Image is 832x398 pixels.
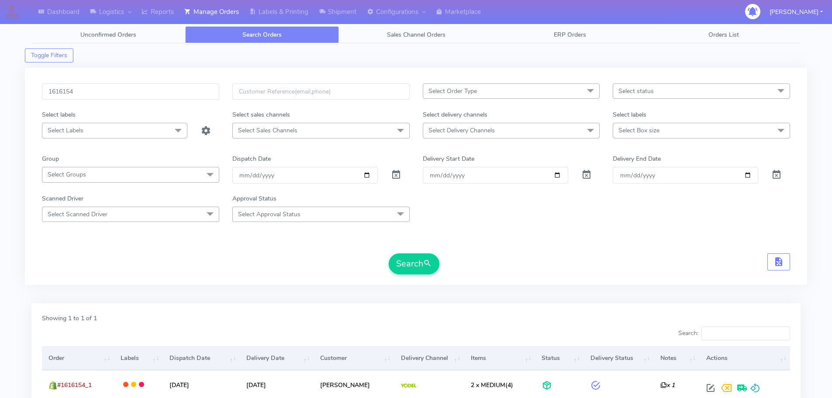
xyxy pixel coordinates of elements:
span: 2 x MEDIUM [471,381,505,389]
label: Select sales channels [232,110,290,119]
th: Delivery Channel: activate to sort column ascending [394,346,464,370]
th: Delivery Date: activate to sort column ascending [240,346,314,370]
i: x 1 [660,381,675,389]
span: Orders List [708,31,739,39]
th: Delivery Status: activate to sort column ascending [584,346,654,370]
label: Approval Status [232,194,276,203]
span: Select Sales Channels [238,126,297,135]
span: Select Delivery Channels [428,126,495,135]
button: Search [389,253,439,274]
th: Labels: activate to sort column ascending [114,346,162,370]
label: Group [42,154,59,163]
th: Actions: activate to sort column ascending [699,346,790,370]
button: Toggle Filters [25,48,73,62]
span: Select Order Type [428,87,477,95]
img: shopify.png [48,381,57,390]
span: ERP Orders [554,31,586,39]
label: Select labels [42,110,76,119]
span: Select Box size [618,126,659,135]
span: Select Scanned Driver [48,210,107,218]
span: Sales Channel Orders [387,31,445,39]
ul: Tabs [31,26,801,43]
label: Delivery End Date [613,154,661,163]
img: Yodel [401,384,416,388]
th: Order: activate to sort column ascending [42,346,114,370]
span: #1616154_1 [57,381,92,389]
button: [PERSON_NAME] [763,3,829,21]
label: Select delivery channels [423,110,487,119]
th: Notes: activate to sort column ascending [653,346,699,370]
input: Search: [701,326,790,340]
th: Dispatch Date: activate to sort column ascending [163,346,240,370]
label: Search: [678,326,790,340]
label: Dispatch Date [232,154,271,163]
label: Select labels [613,110,646,119]
span: Search Orders [242,31,282,39]
span: (4) [471,381,513,389]
span: Select Labels [48,126,83,135]
span: Unconfirmed Orders [80,31,136,39]
label: Delivery Start Date [423,154,474,163]
th: Status: activate to sort column ascending [535,346,583,370]
th: Items: activate to sort column ascending [464,346,535,370]
label: Scanned Driver [42,194,83,203]
label: Showing 1 to 1 of 1 [42,314,97,323]
input: Order Id [42,83,219,100]
th: Customer: activate to sort column ascending [314,346,394,370]
input: Customer Reference(email,phone) [232,83,410,100]
span: Select Approval Status [238,210,300,218]
span: Select status [618,87,654,95]
span: Select Groups [48,170,86,179]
